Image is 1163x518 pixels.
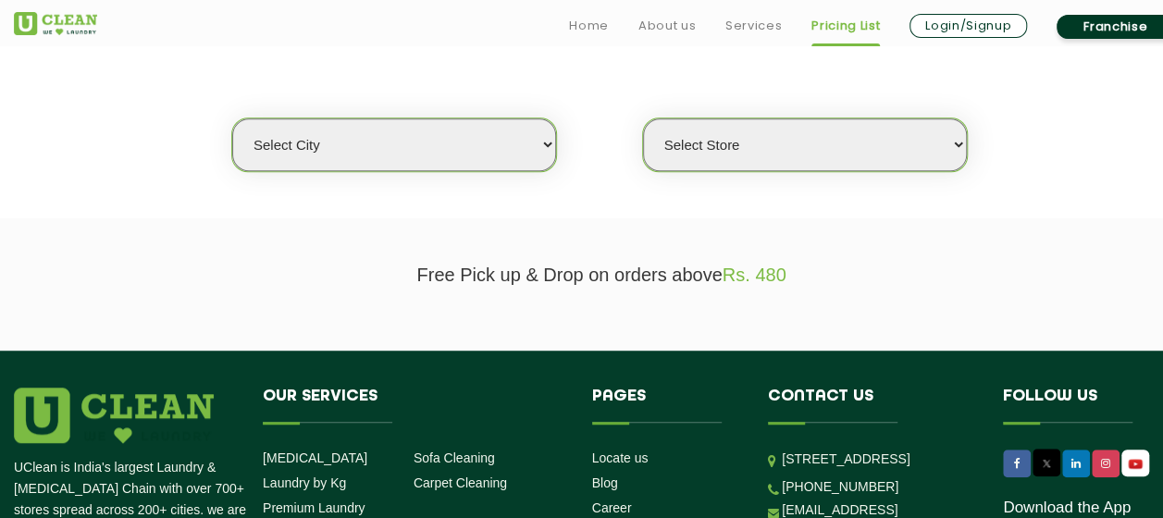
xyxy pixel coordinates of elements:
a: Pricing List [811,15,880,37]
a: Premium Laundry [263,500,365,515]
a: Locate us [592,450,649,465]
a: About us [638,15,696,37]
a: [MEDICAL_DATA] [263,450,367,465]
a: Carpet Cleaning [414,475,507,490]
a: Home [569,15,609,37]
img: logo.png [14,388,214,443]
a: Laundry by Kg [263,475,346,490]
a: Career [592,500,632,515]
h4: Our Services [263,388,564,423]
p: [STREET_ADDRESS] [782,449,975,470]
a: Download the App [1003,499,1131,517]
a: Services [725,15,782,37]
a: Login/Signup [909,14,1027,38]
span: Rs. 480 [723,265,786,285]
a: [PHONE_NUMBER] [782,479,898,494]
a: Sofa Cleaning [414,450,495,465]
img: UClean Laundry and Dry Cleaning [1123,454,1147,474]
img: UClean Laundry and Dry Cleaning [14,12,97,35]
h4: Pages [592,388,741,423]
a: Blog [592,475,618,490]
h4: Contact us [768,388,975,423]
